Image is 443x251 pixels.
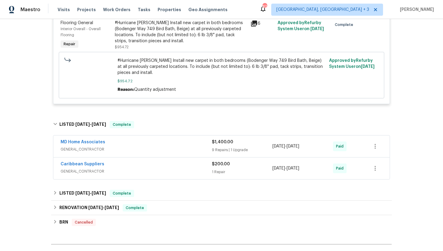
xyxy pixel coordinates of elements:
[212,147,272,153] div: 9 Repairs | 1 Upgrade
[336,143,346,149] span: Paid
[118,78,326,84] span: $954.72
[88,205,119,210] span: -
[61,41,78,47] span: Repair
[278,21,324,31] span: Approved by Refurby System User on
[110,122,134,128] span: Complete
[92,122,106,126] span: [DATE]
[361,65,375,69] span: [DATE]
[59,204,119,211] h6: RENOVATION
[272,143,299,149] span: -
[287,166,299,170] span: [DATE]
[75,122,90,126] span: [DATE]
[287,144,299,148] span: [DATE]
[61,168,212,174] span: GENERAL_CONTRACTOR
[59,219,68,226] h6: BRN
[72,219,95,225] span: Cancelled
[212,162,230,166] span: $200.00
[118,58,326,76] span: #Hurricane [PERSON_NAME] Install new carpet in both bedrooms (Bodenger Way 749 Bird Bath, Beige) ...
[75,191,90,195] span: [DATE]
[212,169,272,175] div: 1 Repair
[77,7,96,13] span: Projects
[61,27,101,37] span: Interior Overall - Overall Flooring
[51,186,392,201] div: LISTED [DATE]-[DATE]Complete
[272,165,299,171] span: -
[59,190,106,197] h6: LISTED
[51,215,392,230] div: BRN Cancelled
[212,140,233,144] span: $1,400.00
[103,7,130,13] span: Work Orders
[158,7,181,13] span: Properties
[61,140,105,144] a: MD Home Associates
[272,166,285,170] span: [DATE]
[105,205,119,210] span: [DATE]
[336,165,346,171] span: Paid
[276,7,369,13] span: [GEOGRAPHIC_DATA], [GEOGRAPHIC_DATA] + 3
[397,7,434,13] span: [PERSON_NAME]
[61,162,104,166] a: Caribbean Suppliers
[51,201,392,215] div: RENOVATION [DATE]-[DATE]Complete
[188,7,228,13] span: Geo Assignments
[75,191,106,195] span: -
[59,121,106,128] h6: LISTED
[115,45,129,49] span: $954.72
[115,20,247,44] div: #Hurricane [PERSON_NAME] Install new carpet in both bedrooms (Bodenger Way 749 Bird Bath, Beige) ...
[88,205,103,210] span: [DATE]
[310,27,324,31] span: [DATE]
[262,4,267,10] div: 87
[92,191,106,195] span: [DATE]
[329,59,375,69] span: Approved by Refurby System User on
[272,144,285,148] span: [DATE]
[138,8,150,12] span: Tasks
[51,115,392,134] div: LISTED [DATE]-[DATE]Complete
[61,21,93,25] span: Flooring General
[123,205,146,211] span: Complete
[110,190,134,196] span: Complete
[75,122,106,126] span: -
[134,87,176,92] span: Quantity adjustment
[250,20,274,27] div: 6
[118,87,134,92] span: Reason:
[20,7,40,13] span: Maestro
[335,22,356,28] span: Complete
[58,7,70,13] span: Visits
[61,146,212,152] span: GENERAL_CONTRACTOR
